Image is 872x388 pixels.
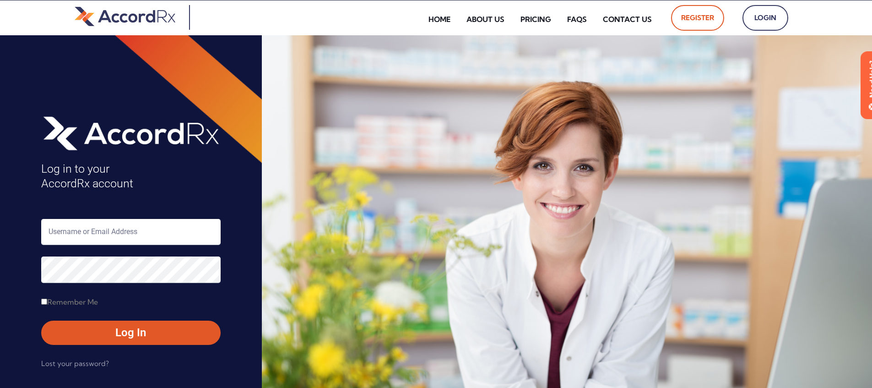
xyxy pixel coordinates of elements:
[41,113,221,153] img: AccordRx_logo_header_white
[753,11,778,25] span: Login
[681,11,714,25] span: Register
[514,9,558,30] a: Pricing
[41,356,109,371] a: Lost your password?
[671,5,724,31] a: Register
[50,325,211,340] span: Log In
[742,5,788,31] a: Login
[560,9,594,30] a: FAQs
[75,5,175,27] img: default-logo
[41,219,221,245] input: Username or Email Address
[41,295,98,309] label: Remember Me
[41,321,221,344] button: Log In
[596,9,659,30] a: Contact Us
[422,9,457,30] a: Home
[41,299,47,305] input: Remember Me
[41,162,221,191] h4: Log in to your AccordRx account
[460,9,511,30] a: About Us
